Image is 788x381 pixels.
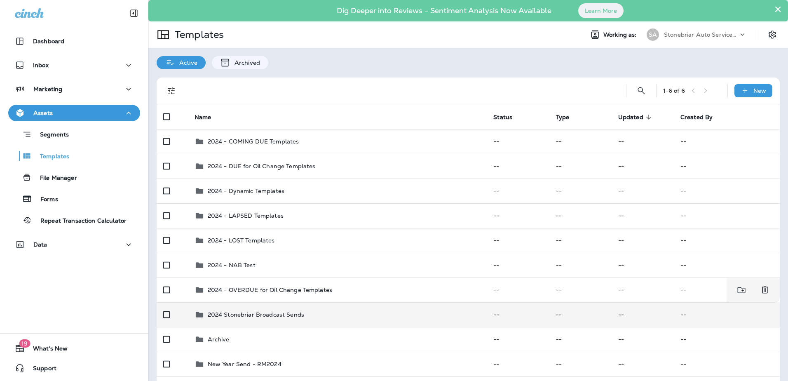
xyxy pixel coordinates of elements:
[487,352,549,376] td: --
[549,129,612,154] td: --
[765,27,780,42] button: Settings
[487,228,549,253] td: --
[208,237,275,244] p: 2024 - LOST Templates
[612,278,674,302] td: --
[19,339,30,348] span: 19
[612,352,674,376] td: --
[612,154,674,179] td: --
[8,81,140,97] button: Marketing
[487,278,549,302] td: --
[674,302,780,327] td: --
[33,241,47,248] p: Data
[25,365,56,375] span: Support
[674,278,748,302] td: --
[32,174,77,182] p: File Manager
[556,113,580,121] span: Type
[208,336,230,343] p: Archive
[8,212,140,229] button: Repeat Transaction Calculator
[208,262,256,268] p: 2024 - NAB Test
[32,153,69,161] p: Templates
[674,253,780,278] td: --
[549,203,612,228] td: --
[612,228,674,253] td: --
[664,31,738,38] p: Stonebriar Auto Services Group
[122,5,145,21] button: Collapse Sidebar
[774,2,782,16] button: Close
[603,31,638,38] span: Working as:
[733,282,750,299] button: Move to folder
[674,154,780,179] td: --
[33,86,62,92] p: Marketing
[680,113,723,121] span: Created By
[612,302,674,327] td: --
[195,113,222,121] span: Name
[208,287,332,293] p: 2024 - OVERDUE for Oil Change Templates
[647,28,659,41] div: SA
[32,217,127,225] p: Repeat Transaction Calculator
[25,345,68,355] span: What's New
[487,253,549,278] td: --
[618,113,654,121] span: Updated
[171,28,224,41] p: Templates
[8,169,140,186] button: File Manager
[8,236,140,253] button: Data
[208,188,284,194] p: 2024 - Dynamic Templates
[8,57,140,73] button: Inbox
[612,327,674,352] td: --
[8,360,140,376] button: Support
[487,154,549,179] td: --
[32,196,58,204] p: Forms
[612,203,674,228] td: --
[674,179,780,203] td: --
[549,278,612,302] td: --
[618,114,643,121] span: Updated
[208,212,284,219] p: 2024 - LAPSED Templates
[549,253,612,278] td: --
[8,33,140,49] button: Dashboard
[549,154,612,179] td: --
[674,129,780,154] td: --
[753,87,766,94] p: New
[33,110,53,116] p: Assets
[663,87,685,94] div: 1 - 6 of 6
[208,138,299,145] p: 2024 - COMING DUE Templates
[612,129,674,154] td: --
[487,179,549,203] td: --
[674,327,780,352] td: --
[487,302,549,327] td: --
[8,147,140,165] button: Templates
[674,352,780,376] td: --
[549,228,612,253] td: --
[230,59,260,66] p: Archived
[680,114,713,121] span: Created By
[549,327,612,352] td: --
[612,179,674,203] td: --
[549,302,612,327] td: --
[32,131,69,139] p: Segments
[549,179,612,203] td: --
[493,114,512,121] span: Status
[612,253,674,278] td: --
[208,361,281,367] p: New Year Send - RM2024
[175,59,197,66] p: Active
[487,327,549,352] td: --
[8,340,140,357] button: 19What's New
[163,82,180,99] button: Filters
[633,82,650,99] button: Search Templates
[8,190,140,207] button: Forms
[8,125,140,143] button: Segments
[8,105,140,121] button: Assets
[493,113,523,121] span: Status
[208,311,304,318] p: 2024 Stonebriar Broadcast Sends
[487,129,549,154] td: --
[556,114,570,121] span: Type
[487,203,549,228] td: --
[33,62,49,68] p: Inbox
[757,282,773,299] button: Delete
[578,3,624,18] button: Learn More
[549,352,612,376] td: --
[33,38,64,45] p: Dashboard
[313,9,575,12] p: Dig Deeper into Reviews - Sentiment Analysis Now Available
[208,163,316,169] p: 2024 - DUE for Oil Change Templates
[674,228,780,253] td: --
